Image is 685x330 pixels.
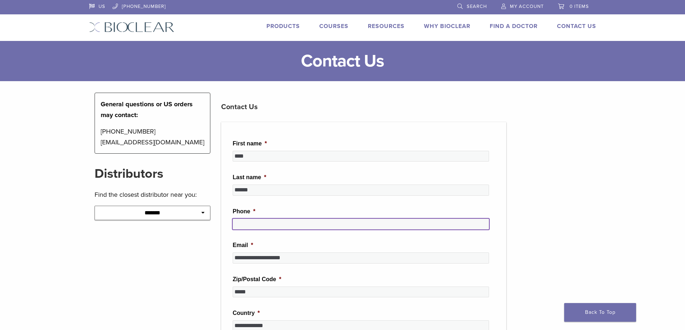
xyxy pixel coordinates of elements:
[557,23,596,30] a: Contact Us
[101,126,205,148] p: [PHONE_NUMBER] [EMAIL_ADDRESS][DOMAIN_NAME]
[368,23,405,30] a: Resources
[233,140,267,148] label: First name
[570,4,589,9] span: 0 items
[95,189,211,200] p: Find the closest distributor near you:
[233,310,260,317] label: Country
[510,4,544,9] span: My Account
[490,23,538,30] a: Find A Doctor
[319,23,348,30] a: Courses
[95,165,211,182] h2: Distributors
[467,4,487,9] span: Search
[89,22,174,32] img: Bioclear
[266,23,300,30] a: Products
[424,23,470,30] a: Why Bioclear
[233,242,253,249] label: Email
[101,100,193,119] strong: General questions or US orders may contact:
[233,276,281,283] label: Zip/Postal Code
[233,208,255,215] label: Phone
[564,303,636,322] a: Back To Top
[221,98,506,116] h3: Contact Us
[233,174,266,181] label: Last name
